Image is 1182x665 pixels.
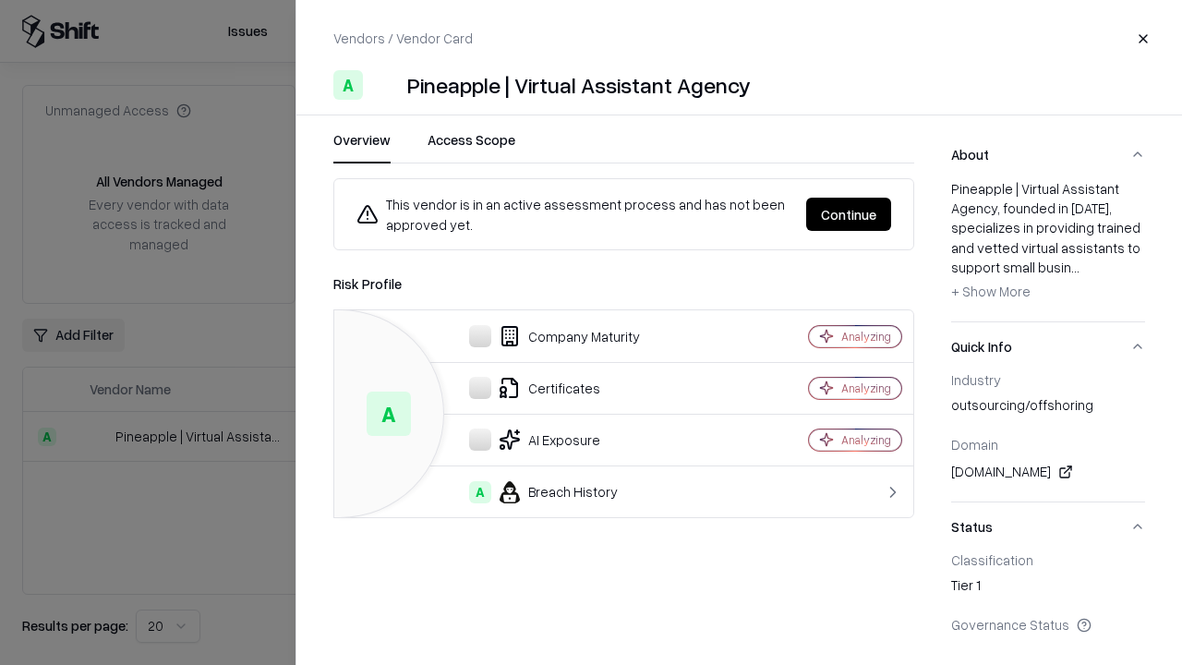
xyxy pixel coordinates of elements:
button: + Show More [951,277,1031,307]
button: About [951,130,1145,179]
div: About [951,179,1145,321]
div: Quick Info [951,371,1145,502]
span: ... [1071,259,1079,275]
span: + Show More [951,283,1031,299]
button: Status [951,502,1145,551]
div: A [333,70,363,100]
div: A [469,481,491,503]
div: Governance Status [951,616,1145,633]
div: This vendor is in an active assessment process and has not been approved yet. [356,194,791,235]
div: outsourcing/offshoring [951,395,1145,421]
div: Pineapple | Virtual Assistant Agency [407,70,751,100]
button: Overview [333,130,391,163]
div: Classification [951,551,1145,568]
button: Continue [806,198,891,231]
img: Pineapple | Virtual Assistant Agency [370,70,400,100]
div: Breach History [349,481,744,503]
div: Industry [951,371,1145,388]
div: Tier 1 [951,575,1145,601]
div: Company Maturity [349,325,744,347]
div: Analyzing [841,329,891,345]
div: AI Exposure [349,429,744,451]
div: A [367,392,411,436]
div: Pineapple | Virtual Assistant Agency, founded in [DATE], specializes in providing trained and vet... [951,179,1145,307]
button: Quick Info [951,322,1145,371]
div: Analyzing [841,381,891,396]
div: Analyzing [841,432,891,448]
button: Access Scope [428,130,515,163]
p: Vendors / Vendor Card [333,29,473,48]
div: Risk Profile [333,272,914,295]
div: Domain [951,436,1145,453]
div: Certificates [349,377,744,399]
div: [DOMAIN_NAME] [951,461,1145,483]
